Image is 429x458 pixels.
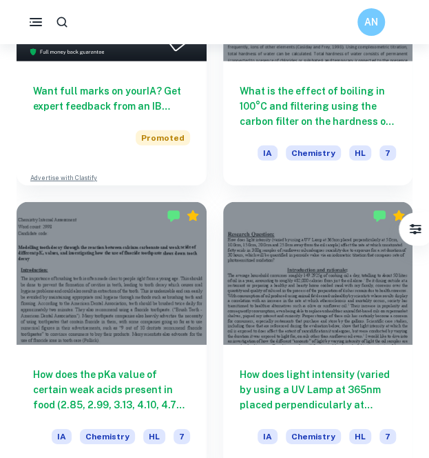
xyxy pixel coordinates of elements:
span: IA [258,146,278,161]
img: Marked [167,209,180,223]
div: Premium [186,209,200,223]
span: HL [349,429,371,444]
h6: What is the effect of boiling in 100°C and filtering using the carbon filter on the hardness of t... [240,83,397,129]
button: Filter [401,215,429,243]
span: Chemistry [286,429,341,444]
span: 7 [174,429,190,444]
span: HL [143,429,165,444]
h6: How does light intensity (varied by using a UV Lamp at 365nm placed perpendicularly at 5.0cm, 10.... [240,367,397,412]
span: HL [349,146,371,161]
img: Marked [373,209,386,223]
span: 7 [379,146,396,161]
span: IA [52,429,72,444]
span: 7 [379,429,396,444]
div: Premium [392,209,406,223]
span: Chemistry [286,146,341,161]
button: AN [357,8,385,36]
h6: Want full marks on your IA ? Get expert feedback from an IB examiner! [33,83,190,114]
span: IA [258,429,278,444]
h6: AN [364,14,379,30]
span: Chemistry [80,429,135,444]
span: Promoted [136,130,190,146]
h6: How does the pKa value of certain weak acids present in food (2.85, 2.99, 3.13, 4.10, 4.76) affec... [33,367,190,412]
a: Advertise with Clastify [30,173,97,183]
